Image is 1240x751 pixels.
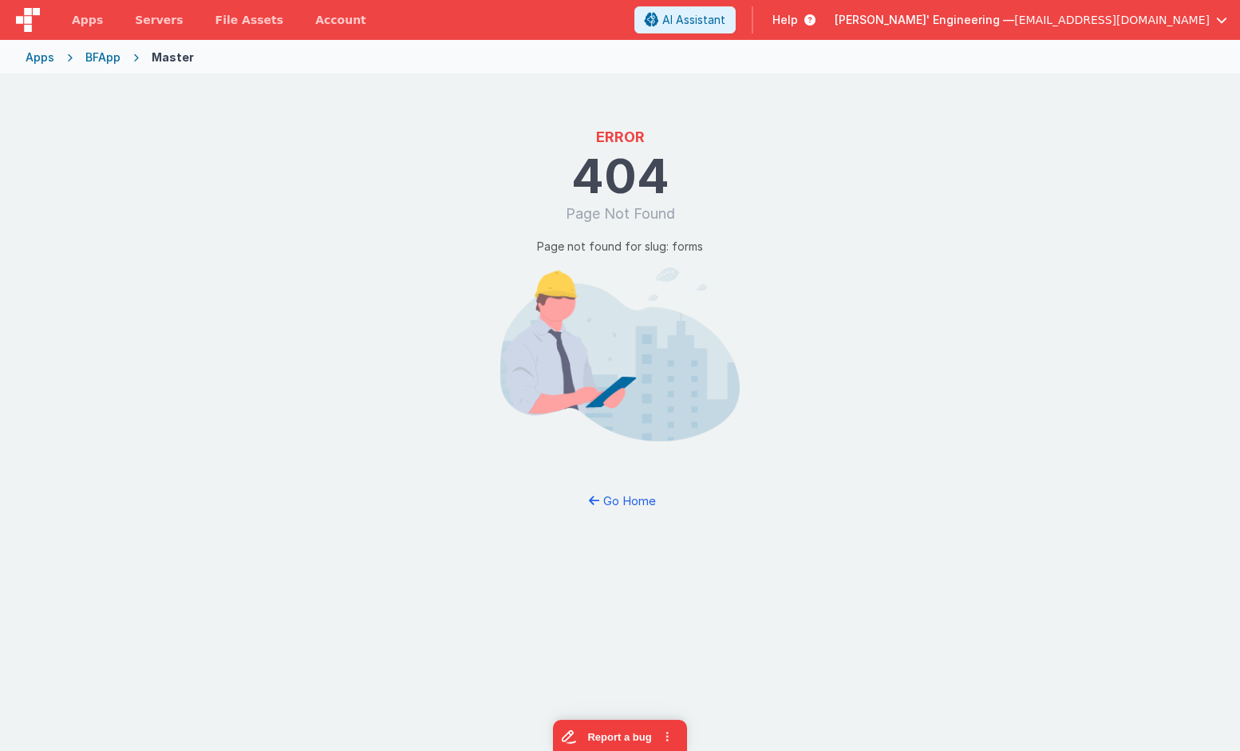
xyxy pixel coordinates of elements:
button: Go Home [574,486,667,516]
span: File Assets [215,12,284,28]
span: Servers [135,12,183,28]
div: BFApp [85,49,120,65]
h1: 404 [571,152,669,200]
button: AI Assistant [634,6,736,34]
span: Help [772,12,798,28]
button: [PERSON_NAME]' Engineering — [EMAIL_ADDRESS][DOMAIN_NAME] [835,12,1227,28]
p: Page not found for slug: forms [537,238,703,255]
div: Master [152,49,194,65]
div: Apps [26,49,54,65]
span: Apps [72,12,103,28]
span: AI Assistant [662,12,725,28]
h1: Page Not Found [566,203,675,225]
h1: ERROR [596,126,645,148]
span: [PERSON_NAME]' Engineering — [835,12,1014,28]
span: [EMAIL_ADDRESS][DOMAIN_NAME] [1014,12,1210,28]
